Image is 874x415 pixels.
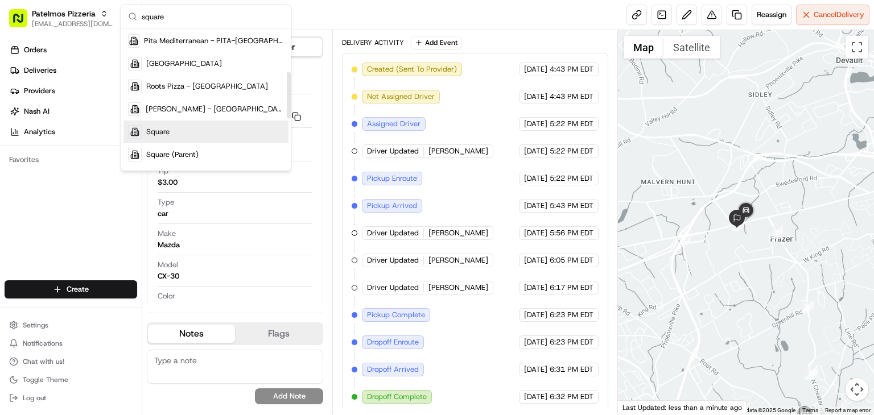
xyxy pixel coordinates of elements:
[825,407,871,413] a: Report a map error
[550,92,593,102] span: 4:43 PM EDT
[39,120,144,129] div: We're available if you need us!
[524,255,547,265] span: [DATE]
[550,173,593,184] span: 5:22 PM EDT
[846,378,868,401] button: Map camera controls
[5,102,142,121] a: Nash AI
[67,284,89,294] span: Create
[23,165,87,176] span: Knowledge Base
[24,45,47,55] span: Orders
[11,45,207,64] p: Welcome 👋
[5,354,137,370] button: Chat with us!
[814,10,864,20] span: Cancel Delivery
[158,302,176,313] div: black
[193,112,207,126] button: Start new chat
[367,201,417,211] span: Pickup Arrived
[428,228,488,238] span: [PERSON_NAME]
[11,166,20,175] div: 📗
[550,337,593,347] span: 6:23 PM EDT
[158,166,168,176] span: Tip
[524,64,547,74] span: [DATE]
[158,209,168,219] div: car
[142,5,284,28] input: Search...
[30,73,188,85] input: Clear
[23,321,48,330] span: Settings
[158,229,176,239] span: Make
[367,392,427,402] span: Dropoff Complete
[624,36,663,59] button: Show street map
[367,64,457,74] span: Created (Sent To Provider)
[23,375,68,384] span: Toggle Theme
[32,8,96,19] span: Patelmos Pizzeria
[24,65,56,76] span: Deliveries
[24,86,55,96] span: Providers
[550,283,593,293] span: 6:17 PM EDT
[5,151,137,169] div: Favorites
[23,339,63,348] span: Notifications
[550,119,593,129] span: 5:22 PM EDT
[121,28,291,171] div: Suggestions
[524,119,547,129] span: [DATE]
[550,201,593,211] span: 5:43 PM EDT
[342,38,404,47] div: Delivery Activity
[524,364,547,375] span: [DATE]
[235,325,322,343] button: Flags
[146,127,170,137] span: Square
[801,301,814,313] div: 27
[524,228,547,238] span: [DATE]
[733,407,795,413] span: Map data ©2025 Google
[802,407,818,413] a: Terms (opens in new tab)
[621,400,658,414] img: Google
[752,5,791,25] button: Reassign
[39,109,187,120] div: Start new chat
[158,177,178,188] div: $3.00
[5,82,142,100] a: Providers
[5,280,137,298] button: Create
[550,255,593,265] span: 6:05 PM EDT
[146,81,268,92] span: Roots Pizza - [GEOGRAPHIC_DATA]
[5,61,142,80] a: Deliveries
[524,146,547,156] span: [DATE]
[524,201,547,211] span: [DATE]
[411,36,461,49] button: Add Event
[146,150,199,160] span: Square (Parent)
[550,146,593,156] span: 5:22 PM EDT
[5,123,142,141] a: Analytics
[367,283,419,293] span: Driver Updated
[5,335,137,351] button: Notifications
[367,92,435,102] span: Not Assigned Driver
[757,10,786,20] span: Reassign
[367,364,419,375] span: Dropoff Arrived
[108,165,183,176] span: API Documentation
[621,400,658,414] a: Open this area in Google Maps (opens a new window)
[367,146,419,156] span: Driver Updated
[158,291,175,301] span: Color
[805,367,818,380] div: 26
[158,271,179,281] div: CX-30
[618,400,747,414] div: Last Updated: less than a minute ago
[367,119,420,129] span: Assigned Driver
[148,325,235,343] button: Notes
[428,283,488,293] span: [PERSON_NAME]
[796,5,869,25] button: CancelDelivery
[158,197,174,208] span: Type
[428,146,488,156] span: [PERSON_NAME]
[367,228,419,238] span: Driver Updated
[367,173,417,184] span: Pickup Enroute
[24,127,55,137] span: Analytics
[11,109,32,129] img: 1736555255976-a54dd68f-1ca7-489b-9aae-adbdc363a1c4
[5,372,137,388] button: Toggle Theme
[524,173,547,184] span: [DATE]
[5,390,137,406] button: Log out
[144,36,284,46] span: Pita Mediterranean - PITA-[GEOGRAPHIC_DATA]
[550,392,593,402] span: 6:32 PM EDT
[146,104,284,114] span: [PERSON_NAME] - [GEOGRAPHIC_DATA]
[550,228,593,238] span: 5:56 PM EDT
[770,226,783,239] div: 28
[367,337,419,347] span: Dropoff Enroute
[5,41,142,59] a: Orders
[23,393,46,402] span: Log out
[158,260,178,270] span: Model
[367,255,419,265] span: Driver Updated
[146,59,222,69] span: [GEOGRAPHIC_DATA]
[5,317,137,333] button: Settings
